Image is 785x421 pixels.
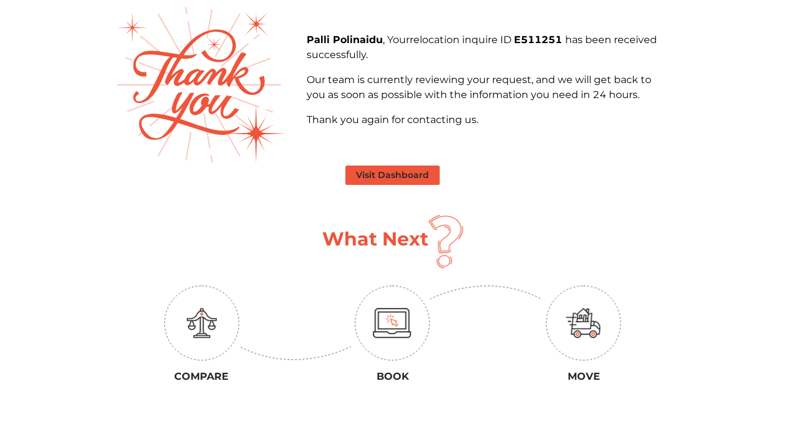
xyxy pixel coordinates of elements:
[546,285,621,360] img: circle
[566,308,601,338] img: move
[430,285,542,300] img: down
[345,166,440,185] button: Visit Dashboard
[307,370,479,382] h3: Book
[513,34,565,46] b: E511251
[306,72,669,102] p: Our team is currently reviewing your request, and we will get back to you as soon as possible wit...
[409,34,462,46] span: relocation
[428,215,463,269] img: question
[322,228,428,250] h1: What Next
[306,34,382,46] b: Palli Polinaidu
[117,7,285,162] img: thank-you
[373,308,412,338] img: monitor
[239,346,352,360] img: up
[355,285,430,360] img: circle
[497,370,669,382] h3: Move
[306,112,669,127] p: Thank you again for contacting us.
[164,285,239,360] img: circle
[306,32,669,62] p: , Your inquire ID has been received successfully.
[116,370,288,382] h3: Compare
[187,308,217,338] img: education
